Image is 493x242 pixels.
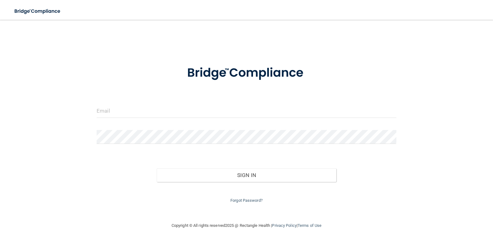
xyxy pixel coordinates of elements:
a: Terms of Use [298,223,321,228]
img: bridge_compliance_login_screen.278c3ca4.svg [9,5,66,18]
div: Copyright © All rights reserved 2025 @ Rectangle Health | | [133,216,360,236]
a: Privacy Policy [272,223,296,228]
a: Forgot Password? [230,198,263,203]
button: Sign In [157,168,337,182]
img: bridge_compliance_login_screen.278c3ca4.svg [174,57,319,89]
input: Email [97,104,396,118]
